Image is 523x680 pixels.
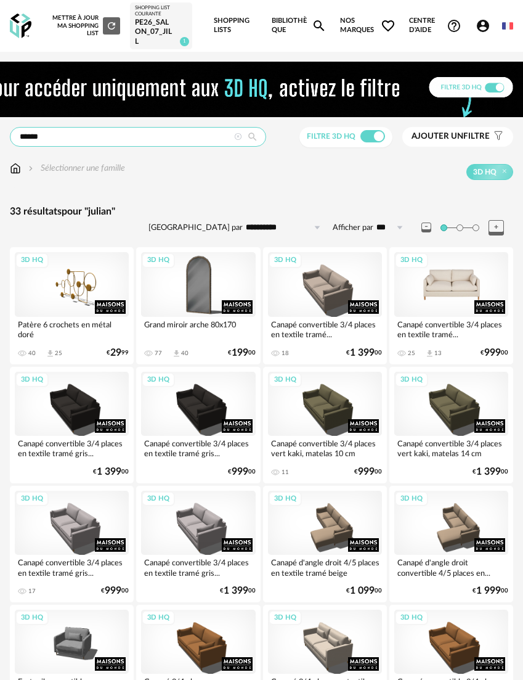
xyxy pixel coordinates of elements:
div: € 00 [101,587,129,595]
span: filtre [412,131,490,142]
span: 1 999 [476,587,501,595]
div: € 00 [346,349,382,357]
span: 1 [180,37,189,46]
div: Canapé convertible 3/4 places en textile tramé gris... [141,555,255,580]
div: € 00 [346,587,382,595]
div: 3D HQ [142,610,175,626]
div: Canapé d'angle droit 4/5 places en textile tramé beige [268,555,382,580]
div: 77 [155,350,162,357]
label: [GEOGRAPHIC_DATA] par [148,223,243,233]
span: 1 399 [350,349,375,357]
a: 3D HQ Canapé d'angle droit 4/5 places en textile tramé beige €1 09900 [263,486,387,602]
span: 1 399 [476,468,501,476]
a: 3D HQ Patère 6 crochets en métal doré 40 Download icon 25 €2999 [10,247,134,364]
a: 3D HQ Grand miroir arche 80x170 77 Download icon 40 €19900 [136,247,260,364]
img: svg+xml;base64,PHN2ZyB3aWR0aD0iMTYiIGhlaWdodD0iMTYiIHZpZXdCb3g9IjAgMCAxNiAxNiIgZmlsbD0ibm9uZSIgeG... [26,162,36,174]
span: Account Circle icon [476,18,496,33]
div: Canapé d'angle droit convertible 4/5 places en... [394,555,508,580]
a: 3D HQ Canapé convertible 3/4 places en textile tramé gris... €1 39900 [10,367,134,483]
div: Grand miroir arche 80x170 [141,317,255,342]
div: € 00 [93,468,129,476]
span: Download icon [46,349,55,358]
div: 3D HQ [142,491,175,507]
div: Canapé convertible 3/4 places en textile tramé... [268,317,382,342]
div: 17 [28,588,36,595]
div: Sélectionner une famille [26,162,125,174]
div: Canapé convertible 3/4 places en textile tramé... [394,317,508,342]
div: 3D HQ [15,610,49,626]
div: 18 [282,350,289,357]
a: 3D HQ Canapé convertible 3/4 places en textile tramé gris... 17 €99900 [10,486,134,602]
span: Centre d'aideHelp Circle Outline icon [409,17,461,35]
div: € 00 [354,468,382,476]
div: € 00 [472,468,508,476]
span: 999 [105,587,121,595]
div: € 00 [220,587,256,595]
div: 3D HQ [395,372,428,388]
div: Mettre à jour ma Shopping List [46,14,120,37]
div: Canapé convertible 3/4 places en textile tramé gris... [15,555,129,580]
a: 3D HQ Canapé d'angle droit convertible 4/5 places en... €1 99900 [389,486,513,602]
a: 3D HQ Canapé convertible 3/4 places en textile tramé... 25 Download icon 13 €99900 [389,247,513,364]
span: 999 [232,468,248,476]
div: 3D HQ [15,491,49,507]
div: 3D HQ [395,253,428,268]
div: € 99 [107,349,129,357]
div: 3D HQ [269,610,302,626]
label: Afficher par [333,223,373,233]
a: Shopping List courante PE26_SALON_07_JILL 1 [135,5,187,47]
div: 3D HQ [269,253,302,268]
span: Heart Outline icon [381,18,395,33]
div: 11 [282,469,289,476]
span: 29 [110,349,121,357]
span: Download icon [425,349,434,358]
div: € 00 [228,468,256,476]
div: 40 [28,350,36,357]
div: Canapé convertible 3/4 places vert kaki, matelas 14 cm [394,436,508,461]
span: 999 [484,349,501,357]
span: Ajouter un [412,132,463,141]
div: 13 [434,350,442,357]
a: 3D HQ Canapé convertible 3/4 places vert kaki, matelas 10 cm 11 €99900 [263,367,387,483]
span: pour "julian" [62,207,115,216]
a: 3D HQ Canapé convertible 3/4 places en textile tramé... 18 €1 39900 [263,247,387,364]
div: Canapé convertible 3/4 places en textile tramé gris... [15,436,129,461]
div: 3D HQ [269,372,302,388]
div: € 00 [480,349,508,357]
div: 3D HQ [15,253,49,268]
div: 3D HQ [142,253,175,268]
a: 3D HQ Canapé convertible 3/4 places en textile tramé gris... €1 39900 [136,486,260,602]
div: 3D HQ [269,491,302,507]
img: fr [502,20,513,31]
img: svg+xml;base64,PHN2ZyB3aWR0aD0iMTYiIGhlaWdodD0iMTciIHZpZXdCb3g9IjAgMCAxNiAxNyIgZmlsbD0ibm9uZSIgeG... [10,162,21,174]
div: 33 résultats [10,205,513,218]
div: € 00 [472,587,508,595]
div: 40 [181,350,189,357]
div: 3D HQ [395,491,428,507]
span: 1 399 [97,468,121,476]
a: 3D HQ Canapé convertible 3/4 places vert kaki, matelas 14 cm €1 39900 [389,367,513,483]
div: Patère 6 crochets en métal doré [15,317,129,342]
div: Shopping List courante [135,5,187,18]
span: Help Circle Outline icon [447,18,461,33]
div: 3D HQ [395,610,428,626]
div: 25 [408,350,415,357]
div: 3D HQ [15,372,49,388]
span: 3D HQ [473,167,497,177]
span: Magnify icon [312,18,326,33]
span: Refresh icon [106,22,117,28]
span: Filter icon [490,131,504,142]
div: 25 [55,350,62,357]
div: Canapé convertible 3/4 places en textile tramé gris... [141,436,255,461]
img: OXP [10,14,31,39]
span: 1 099 [350,587,375,595]
div: Canapé convertible 3/4 places vert kaki, matelas 10 cm [268,436,382,461]
span: Filtre 3D HQ [307,133,355,140]
a: 3D HQ Canapé convertible 3/4 places en textile tramé gris... €99900 [136,367,260,483]
span: Account Circle icon [476,18,490,33]
span: 199 [232,349,248,357]
button: Ajouter unfiltre Filter icon [402,127,513,147]
div: 3D HQ [142,372,175,388]
span: 999 [358,468,375,476]
span: 1 399 [224,587,248,595]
